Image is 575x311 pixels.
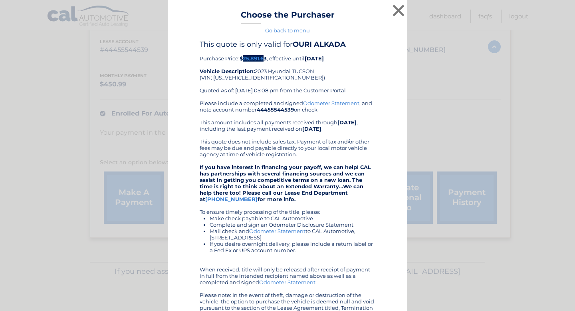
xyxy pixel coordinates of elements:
a: Go back to menu [265,27,310,34]
b: OURI ALKADA [293,40,346,49]
b: 44455544539 [257,106,294,113]
b: [DATE] [305,55,324,62]
a: Odometer Statement [249,228,305,234]
a: [PHONE_NUMBER] [205,196,258,202]
b: [DATE] [302,126,321,132]
h4: This quote is only valid for [200,40,375,49]
li: If you desire overnight delivery, please include a return label or a Fed Ex or UPS account number. [210,241,375,253]
strong: Vehicle Description: [200,68,255,74]
a: Odometer Statement [259,279,315,285]
b: [DATE] [337,119,357,126]
li: Make check payable to CAL Automotive [210,215,375,221]
li: Complete and sign an Odometer Disclosure Statement [210,221,375,228]
a: Odometer Statement [303,100,359,106]
div: Purchase Price: , effective until 2023 Hyundai TUCSON (VIN: [US_VEHICLE_IDENTIFICATION_NUMBER]) Q... [200,40,375,100]
h3: Choose the Purchaser [241,10,335,24]
b: $25,891.63 [240,55,267,62]
button: × [391,2,406,18]
strong: If you have interest in financing your payoff, we can help! CAL has partnerships with several fin... [200,164,371,202]
li: Mail check and to CAL Automotive, [STREET_ADDRESS] [210,228,375,241]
